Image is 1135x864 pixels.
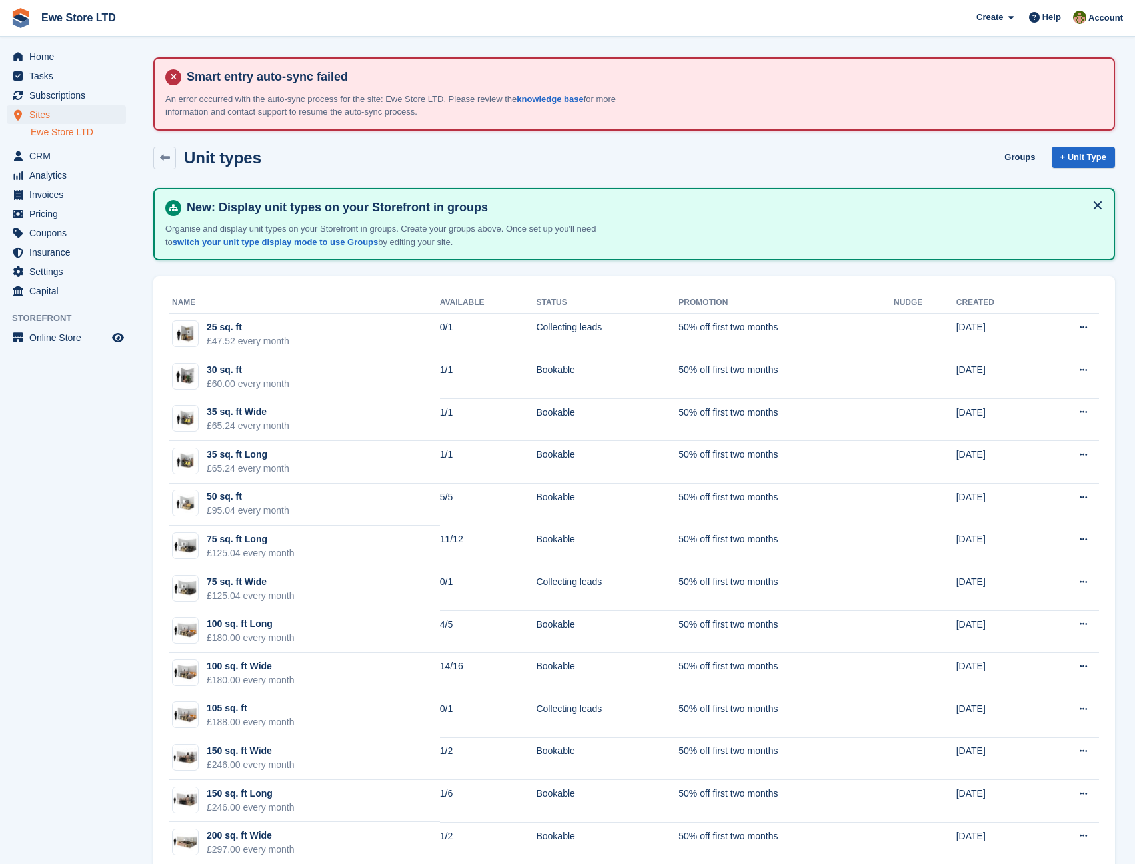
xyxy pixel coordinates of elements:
[956,526,1039,568] td: [DATE]
[173,833,198,852] img: 200-sqft-unit.jpg
[207,589,295,603] div: £125.04 every month
[165,222,632,248] p: Organise and display unit types on your Storefront in groups. Create your groups above. Once set ...
[536,653,678,695] td: Bookable
[11,8,31,28] img: stora-icon-8386f47178a22dfd0bd8f6a31ec36ba5ce8667c1dd55bd0f319d3a0aa187defe.svg
[207,801,295,815] div: £246.00 every month
[678,314,894,356] td: 50% off first two months
[7,105,126,124] a: menu
[29,147,109,165] span: CRM
[678,737,894,780] td: 50% off first two months
[29,105,109,124] span: Sites
[173,536,198,556] img: 75-sqft-unit.jpg
[536,526,678,568] td: Bookable
[207,532,295,546] div: 75 sq. ft Long
[678,695,894,738] td: 50% off first two months
[536,610,678,653] td: Bookable
[29,262,109,281] span: Settings
[7,328,126,347] a: menu
[536,695,678,738] td: Collecting leads
[440,695,537,738] td: 0/1
[999,147,1040,169] a: Groups
[207,462,289,476] div: £65.24 every month
[678,356,894,399] td: 50% off first two months
[29,328,109,347] span: Online Store
[678,292,894,314] th: Promotion
[440,398,537,441] td: 1/1
[207,419,289,433] div: £65.24 every month
[440,484,537,526] td: 5/5
[165,93,632,119] p: An error occurred with the auto-sync process for the site: Ewe Store LTD. Please review the for m...
[207,546,295,560] div: £125.04 every month
[207,504,289,518] div: £95.04 every month
[207,673,295,687] div: £180.00 every month
[678,610,894,653] td: 50% off first two months
[536,398,678,441] td: Bookable
[440,568,537,611] td: 0/1
[29,47,109,66] span: Home
[173,366,198,386] img: 30-sqft-unit.jpg
[7,185,126,204] a: menu
[207,659,295,673] div: 100 sq. ft Wide
[173,452,198,471] img: 35-sqft-unit.jpg
[1073,11,1086,24] img: Jason Butcher
[440,653,537,695] td: 14/16
[1088,11,1123,25] span: Account
[173,621,198,640] img: 100-sqft-unit.jpg
[956,695,1039,738] td: [DATE]
[536,484,678,526] td: Bookable
[207,575,295,589] div: 75 sq. ft Wide
[536,356,678,399] td: Bookable
[7,166,126,185] a: menu
[536,568,678,611] td: Collecting leads
[536,314,678,356] td: Collecting leads
[207,448,289,462] div: 35 sq. ft Long
[207,405,289,419] div: 35 sq. ft Wide
[12,312,133,325] span: Storefront
[207,843,295,857] div: £297.00 every month
[181,69,1103,85] h4: Smart entry auto-sync failed
[7,47,126,66] a: menu
[7,243,126,262] a: menu
[29,224,109,242] span: Coupons
[678,484,894,526] td: 50% off first two months
[207,320,289,334] div: 25 sq. ft
[181,200,1103,215] h4: New: Display unit types on your Storefront in groups
[536,737,678,780] td: Bookable
[956,441,1039,484] td: [DATE]
[207,758,295,772] div: £246.00 every month
[173,748,198,767] img: 150-sqft-unit.jpg
[956,356,1039,399] td: [DATE]
[956,398,1039,441] td: [DATE]
[29,166,109,185] span: Analytics
[29,185,109,204] span: Invoices
[7,282,126,300] a: menu
[173,578,198,598] img: 75-sqft-unit.jpg
[29,282,109,300] span: Capital
[31,126,126,139] a: Ewe Store LTD
[440,292,537,314] th: Available
[7,262,126,281] a: menu
[110,330,126,346] a: Preview store
[173,790,198,809] img: 150-sqft-unit.jpg
[678,398,894,441] td: 50% off first two months
[956,780,1039,823] td: [DATE]
[173,705,198,725] img: 100-sqft-unit.jpg
[29,205,109,223] span: Pricing
[173,494,198,513] img: 50-sqft-unit.jpg
[169,292,440,314] th: Name
[678,780,894,823] td: 50% off first two months
[440,314,537,356] td: 0/1
[29,67,109,85] span: Tasks
[7,224,126,242] a: menu
[36,7,121,29] a: Ewe Store LTD
[207,631,295,645] div: £180.00 every month
[440,737,537,780] td: 1/2
[956,568,1039,611] td: [DATE]
[440,356,537,399] td: 1/1
[956,484,1039,526] td: [DATE]
[7,205,126,223] a: menu
[207,701,295,715] div: 105 sq. ft
[956,610,1039,653] td: [DATE]
[207,787,295,801] div: 150 sq. ft Long
[678,568,894,611] td: 50% off first two months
